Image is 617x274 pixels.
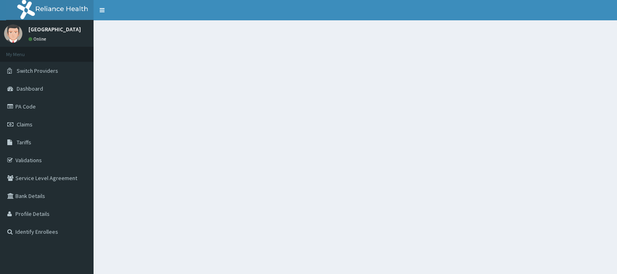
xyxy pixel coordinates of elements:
[17,121,33,128] span: Claims
[17,139,31,146] span: Tariffs
[28,36,48,42] a: Online
[17,85,43,92] span: Dashboard
[17,67,58,74] span: Switch Providers
[4,24,22,43] img: User Image
[28,26,81,32] p: [GEOGRAPHIC_DATA]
